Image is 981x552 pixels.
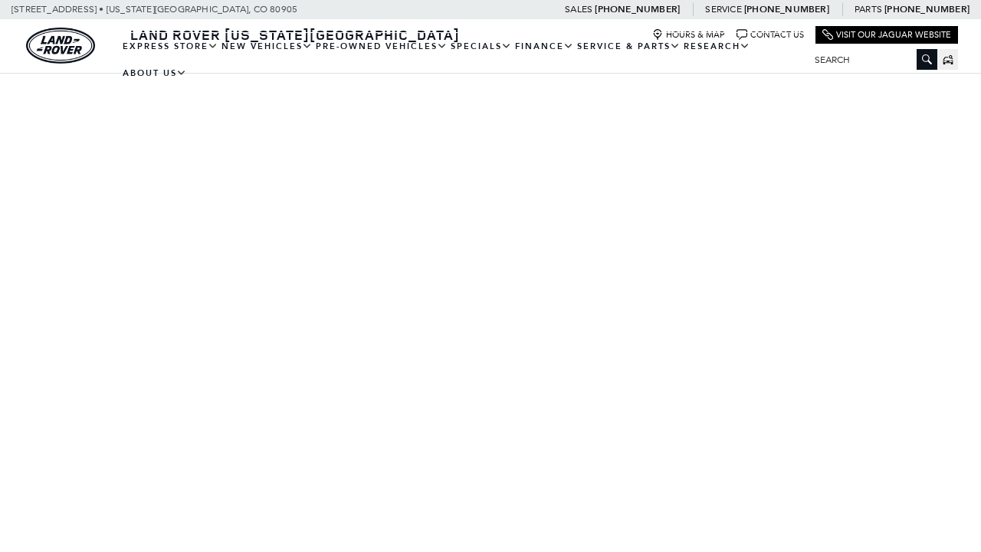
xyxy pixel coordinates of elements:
[11,4,297,15] a: [STREET_ADDRESS] • [US_STATE][GEOGRAPHIC_DATA], CO 80905
[121,33,803,87] nav: Main Navigation
[121,33,220,60] a: EXPRESS STORE
[705,4,741,15] span: Service
[220,33,314,60] a: New Vehicles
[121,25,469,44] a: Land Rover [US_STATE][GEOGRAPHIC_DATA]
[449,33,513,60] a: Specials
[314,33,449,60] a: Pre-Owned Vehicles
[130,25,460,44] span: Land Rover [US_STATE][GEOGRAPHIC_DATA]
[822,29,951,41] a: Visit Our Jaguar Website
[513,33,576,60] a: Finance
[595,3,680,15] a: [PHONE_NUMBER]
[737,29,804,41] a: Contact Us
[682,33,752,60] a: Research
[121,60,189,87] a: About Us
[855,4,882,15] span: Parts
[803,51,937,69] input: Search
[565,4,592,15] span: Sales
[576,33,682,60] a: Service & Parts
[26,28,95,64] img: Land Rover
[884,3,970,15] a: [PHONE_NUMBER]
[26,28,95,64] a: land-rover
[744,3,829,15] a: [PHONE_NUMBER]
[652,29,725,41] a: Hours & Map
